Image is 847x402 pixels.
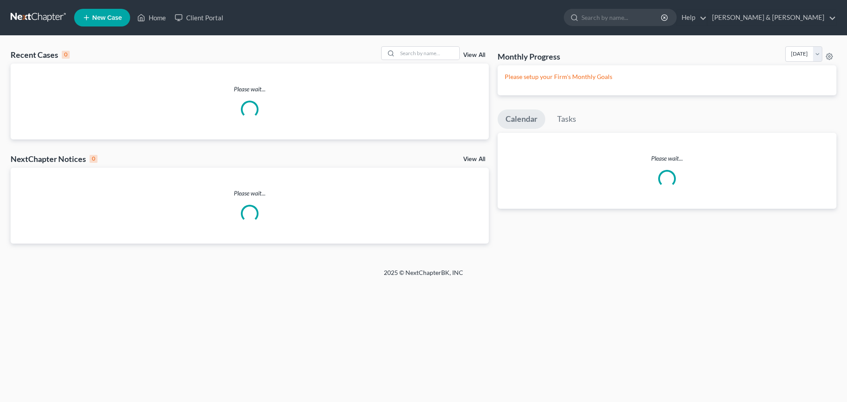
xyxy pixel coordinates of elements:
[498,109,545,129] a: Calendar
[172,268,675,284] div: 2025 © NextChapterBK, INC
[11,49,70,60] div: Recent Cases
[11,85,489,94] p: Please wait...
[498,154,836,163] p: Please wait...
[133,10,170,26] a: Home
[498,51,560,62] h3: Monthly Progress
[549,109,584,129] a: Tasks
[11,154,97,164] div: NextChapter Notices
[677,10,707,26] a: Help
[463,52,485,58] a: View All
[581,9,662,26] input: Search by name...
[708,10,836,26] a: [PERSON_NAME] & [PERSON_NAME]
[463,156,485,162] a: View All
[92,15,122,21] span: New Case
[505,72,829,81] p: Please setup your Firm's Monthly Goals
[11,189,489,198] p: Please wait...
[170,10,228,26] a: Client Portal
[397,47,459,60] input: Search by name...
[62,51,70,59] div: 0
[90,155,97,163] div: 0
